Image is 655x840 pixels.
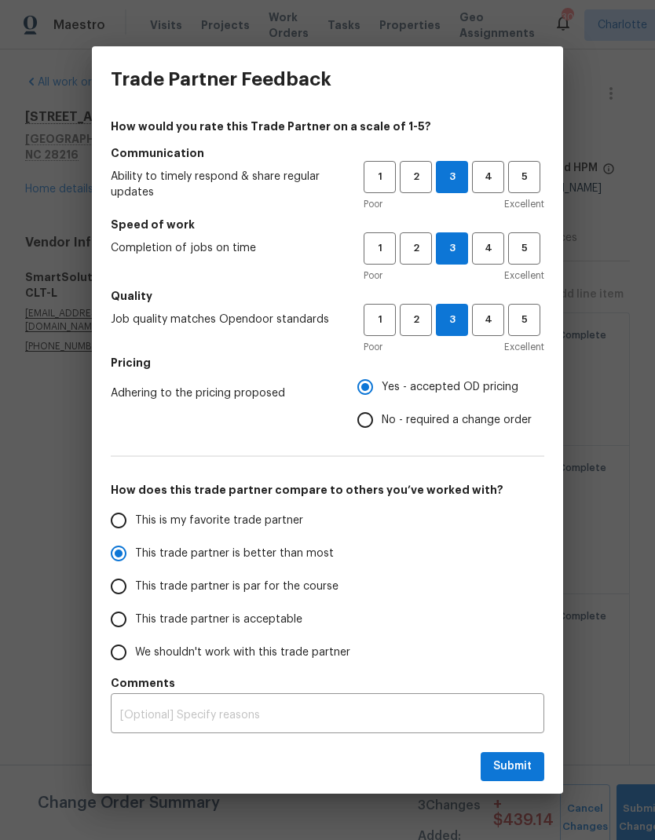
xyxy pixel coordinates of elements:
[437,311,467,329] span: 3
[508,304,540,336] button: 5
[508,161,540,193] button: 5
[510,239,539,257] span: 5
[437,239,467,257] span: 3
[135,645,350,661] span: We shouldn't work with this trade partner
[111,145,544,161] h5: Communication
[436,161,468,193] button: 3
[111,482,544,498] h5: How does this trade partner compare to others you’ve worked with?
[472,304,504,336] button: 4
[135,546,334,562] span: This trade partner is better than most
[111,385,332,401] span: Adhering to the pricing proposed
[135,579,338,595] span: This trade partner is par for the course
[364,196,382,212] span: Poor
[510,168,539,186] span: 5
[400,304,432,336] button: 2
[365,168,394,186] span: 1
[364,268,382,283] span: Poor
[474,311,503,329] span: 4
[508,232,540,265] button: 5
[364,304,396,336] button: 1
[111,355,544,371] h5: Pricing
[111,119,544,134] h4: How would you rate this Trade Partner on a scale of 1-5?
[111,288,544,304] h5: Quality
[504,339,544,355] span: Excellent
[472,161,504,193] button: 4
[364,232,396,265] button: 1
[504,196,544,212] span: Excellent
[474,168,503,186] span: 4
[437,168,467,186] span: 3
[111,675,544,691] h5: Comments
[401,311,430,329] span: 2
[400,232,432,265] button: 2
[436,304,468,336] button: 3
[401,239,430,257] span: 2
[111,68,331,90] h3: Trade Partner Feedback
[382,379,518,396] span: Yes - accepted OD pricing
[111,217,544,232] h5: Speed of work
[493,757,532,776] span: Submit
[111,312,338,327] span: Job quality matches Opendoor standards
[401,168,430,186] span: 2
[135,612,302,628] span: This trade partner is acceptable
[357,371,544,436] div: Pricing
[436,232,468,265] button: 3
[510,311,539,329] span: 5
[481,752,544,781] button: Submit
[472,232,504,265] button: 4
[111,240,338,256] span: Completion of jobs on time
[382,412,532,429] span: No - required a change order
[135,513,303,529] span: This is my favorite trade partner
[400,161,432,193] button: 2
[504,268,544,283] span: Excellent
[365,311,394,329] span: 1
[111,169,338,200] span: Ability to timely respond & share regular updates
[474,239,503,257] span: 4
[111,504,544,669] div: How does this trade partner compare to others you’ve worked with?
[364,339,382,355] span: Poor
[364,161,396,193] button: 1
[365,239,394,257] span: 1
